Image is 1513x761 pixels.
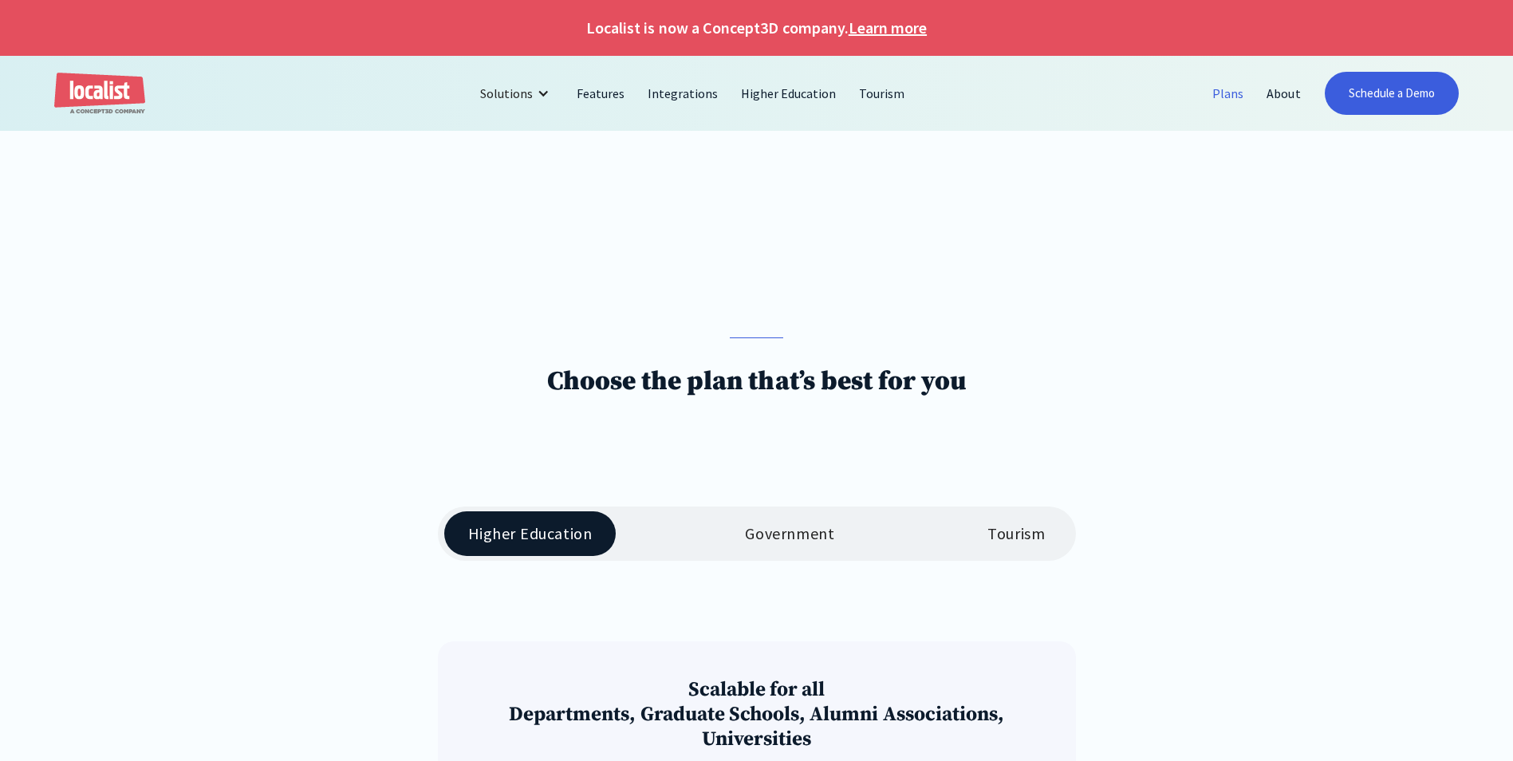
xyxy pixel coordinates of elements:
a: Higher Education [730,74,849,112]
h1: Choose the plan that’s best for you [547,365,967,398]
a: Integrations [636,74,730,112]
div: Government [745,524,834,543]
a: Tourism [848,74,916,112]
div: Solutions [480,84,533,103]
a: home [54,73,145,115]
a: Schedule a Demo [1325,72,1460,115]
div: Higher Education [468,524,593,543]
a: Plans [1201,74,1255,112]
div: Solutions [468,74,565,112]
a: Features [565,74,636,112]
a: About [1255,74,1312,112]
div: Tourism [987,524,1045,543]
h3: Scalable for all Departments, Graduate Schools, Alumni Associations, Universities [464,677,1048,751]
a: Learn more [849,16,927,40]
